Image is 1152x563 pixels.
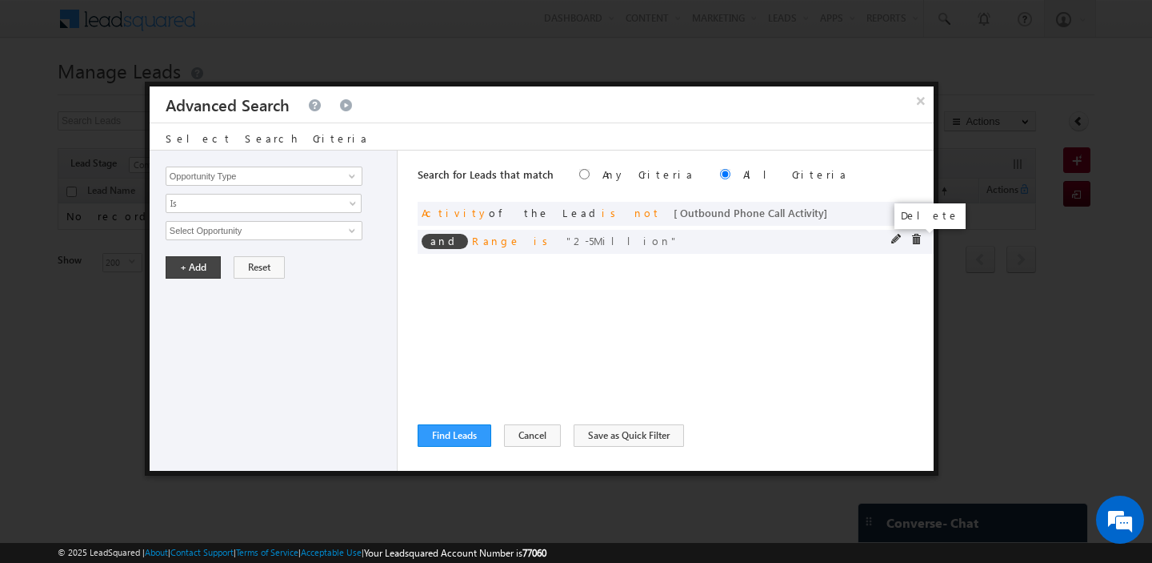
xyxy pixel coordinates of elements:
[418,424,491,447] button: Find Leads
[364,547,546,559] span: Your Leadsquared Account Number is
[422,206,836,219] span: of the Lead ]
[522,547,546,559] span: 77060
[27,84,67,105] img: d_60004797649_company_0_60004797649
[574,424,684,447] button: Save as Quick Filter
[236,547,298,557] a: Terms of Service
[534,234,554,247] span: is
[262,8,301,46] div: Minimize live chat window
[166,86,290,123] h3: Advanced Search
[58,545,546,561] span: © 2025 LeadSquared | | | | |
[743,167,848,181] label: All Criteria
[166,131,369,145] span: Select Search Criteria
[83,84,269,105] div: Chat with us now
[340,223,360,239] a: Show All Items
[422,206,489,219] span: Activity
[301,547,362,557] a: Acceptable Use
[166,196,340,211] span: Is
[472,234,521,247] span: Range
[166,194,362,213] a: Is
[422,234,468,249] span: and
[166,256,221,279] button: + Add
[908,86,934,115] button: ×
[504,424,561,447] button: Cancel
[340,168,360,184] a: Show All Items
[602,167,694,181] label: Any Criteria
[166,167,362,186] input: Type to Search
[602,206,661,219] span: is not
[145,547,168,557] a: About
[166,221,362,240] input: Type to Search
[418,167,554,181] span: Search for Leads that match
[21,148,292,428] textarea: Type your message and hit 'Enter'
[170,547,234,557] a: Contact Support
[234,256,285,279] button: Reset
[674,206,824,219] span: [ Outbound Phone Call Activity
[218,441,290,463] em: Start Chat
[566,234,678,247] span: 2-5Million
[894,203,966,229] div: Delete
